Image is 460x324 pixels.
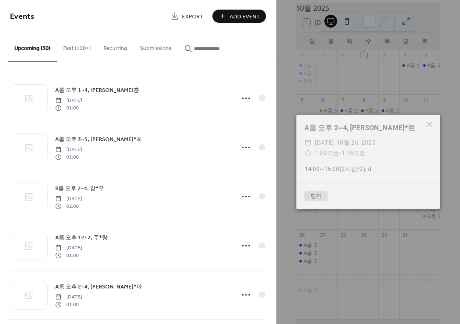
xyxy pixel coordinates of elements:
[296,165,440,174] div: 14:00~16:00(2시간/2), d
[315,149,339,157] span: 1:00오전
[165,10,209,23] a: Export
[55,184,104,193] a: B룸 오후 2~4, 강*우
[55,135,142,144] a: A룸 오후 3~5, [PERSON_NAME]*희
[57,32,97,61] button: Past (100+)
[55,146,82,153] span: [DATE]
[55,234,108,242] span: A룸 오후 12~2, 주*랑
[55,135,142,144] span: A룸 오후 3~5, [PERSON_NAME]*희
[55,301,82,308] span: 01:00
[55,185,104,193] span: B룸 오후 2~4, 강*우
[97,32,134,61] button: Recurring
[55,85,139,95] a: A룸 오후 1~4, [PERSON_NAME]훈
[55,97,82,104] span: [DATE]
[55,252,82,259] span: 01:00
[212,10,266,23] button: Add Event
[55,203,82,210] span: 02:00
[55,294,82,301] span: [DATE]
[8,32,57,62] button: Upcoming (30)
[296,123,440,133] div: A룸 오후 2~4, [PERSON_NAME]*현
[55,233,108,242] a: A룸 오후 12~2, 주*랑
[230,12,260,21] span: Add Event
[341,149,365,157] span: 1:15오전
[10,9,34,24] span: Events
[315,137,376,148] span: [DATE], 10월 26, 2025
[304,148,312,158] div: ​
[182,12,203,21] span: Export
[339,149,341,157] span: -
[304,137,312,148] div: ​
[55,244,82,252] span: [DATE]
[55,195,82,203] span: [DATE]
[55,282,142,291] a: A룸 오후 2~4, [PERSON_NAME]*아
[304,191,328,202] button: 닫기
[134,32,178,61] button: Submissions
[55,283,142,291] span: A룸 오후 2~4, [PERSON_NAME]*아
[55,104,82,111] span: 01:00
[55,153,82,161] span: 01:00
